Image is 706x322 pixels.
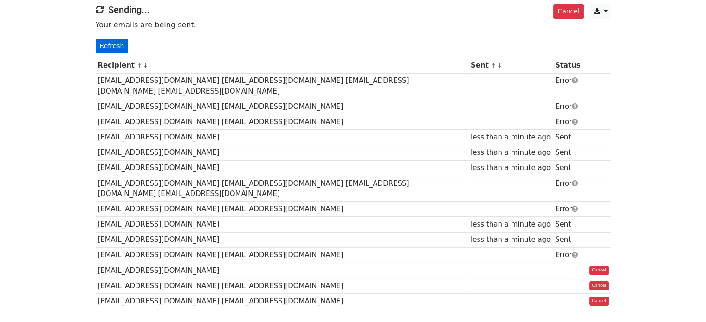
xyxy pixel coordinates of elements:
td: Sent [553,232,583,247]
th: Status [553,58,583,73]
a: Cancel [553,4,583,19]
td: Error [553,176,583,202]
div: less than a minute ago [471,132,551,143]
a: Cancel [589,266,609,275]
td: Error [553,73,583,99]
td: [EMAIL_ADDRESS][DOMAIN_NAME] [EMAIL_ADDRESS][DOMAIN_NAME] [EMAIL_ADDRESS][DOMAIN_NAME] [EMAIL_ADD... [96,176,469,202]
td: Error [553,99,583,114]
td: [EMAIL_ADDRESS][DOMAIN_NAME] [EMAIL_ADDRESS][DOMAIN_NAME] [96,293,469,309]
td: [EMAIL_ADDRESS][DOMAIN_NAME] [EMAIL_ADDRESS][DOMAIN_NAME] [96,278,469,293]
td: [EMAIL_ADDRESS][DOMAIN_NAME] [96,217,469,232]
td: [EMAIL_ADDRESS][DOMAIN_NAME] [EMAIL_ADDRESS][DOMAIN_NAME] [96,247,469,263]
div: less than a minute ago [471,147,551,158]
td: [EMAIL_ADDRESS][DOMAIN_NAME] [96,130,469,145]
td: [EMAIL_ADDRESS][DOMAIN_NAME] [EMAIL_ADDRESS][DOMAIN_NAME] [96,202,469,217]
td: Sent [553,217,583,232]
div: less than a minute ago [471,163,551,173]
th: Recipient [96,58,469,73]
td: Sent [553,145,583,160]
td: Error [553,114,583,130]
h4: Sending... [96,4,611,15]
a: ↓ [143,62,148,69]
a: ↑ [491,62,496,69]
iframe: Chat Widget [660,278,706,322]
a: Cancel [589,281,609,290]
td: Error [553,247,583,263]
td: [EMAIL_ADDRESS][DOMAIN_NAME] [96,145,469,160]
p: Your emails are being sent. [96,20,611,30]
a: ↑ [137,62,142,69]
td: [EMAIL_ADDRESS][DOMAIN_NAME] [EMAIL_ADDRESS][DOMAIN_NAME] [96,114,469,130]
td: [EMAIL_ADDRESS][DOMAIN_NAME] [EMAIL_ADDRESS][DOMAIN_NAME] [EMAIL_ADDRESS][DOMAIN_NAME] [EMAIL_ADD... [96,73,469,99]
td: [EMAIL_ADDRESS][DOMAIN_NAME] [96,263,469,278]
a: ↓ [497,62,502,69]
th: Sent [468,58,553,73]
td: [EMAIL_ADDRESS][DOMAIN_NAME] [96,232,469,247]
a: Cancel [589,297,609,306]
td: Error [553,202,583,217]
td: Sent [553,130,583,145]
td: [EMAIL_ADDRESS][DOMAIN_NAME] [EMAIL_ADDRESS][DOMAIN_NAME] [96,99,469,114]
div: less than a minute ago [471,219,551,230]
div: less than a minute ago [471,234,551,245]
td: Sent [553,160,583,176]
a: Refresh [96,39,129,53]
td: [EMAIL_ADDRESS][DOMAIN_NAME] [96,160,469,176]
